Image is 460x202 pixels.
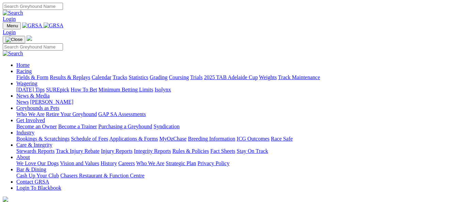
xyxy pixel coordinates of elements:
[16,87,457,93] div: Wagering
[16,99,29,105] a: News
[169,74,189,80] a: Coursing
[16,130,34,135] a: Industry
[22,23,42,29] img: GRSA
[16,99,457,105] div: News & Media
[7,23,18,28] span: Menu
[44,23,64,29] img: GRSA
[3,197,8,202] img: logo-grsa-white.png
[30,99,73,105] a: [PERSON_NAME]
[3,10,23,16] img: Search
[71,136,108,142] a: Schedule of Fees
[3,29,16,35] a: Login
[16,117,45,123] a: Get Involved
[58,124,97,129] a: Become a Trainer
[166,160,196,166] a: Strategic Plan
[60,160,99,166] a: Vision and Values
[3,16,16,22] a: Login
[27,35,32,41] img: logo-grsa-white.png
[16,136,69,142] a: Bookings & Scratchings
[16,173,457,179] div: Bar & Dining
[172,148,209,154] a: Rules & Policies
[237,136,269,142] a: ICG Outcomes
[98,111,146,117] a: GAP SA Assessments
[150,74,168,80] a: Grading
[259,74,277,80] a: Weights
[155,87,171,92] a: Isolynx
[16,154,30,160] a: About
[16,160,457,167] div: About
[16,124,457,130] div: Get Involved
[16,160,59,166] a: We Love Our Dogs
[46,87,69,92] a: SUREpick
[16,87,45,92] a: [DATE] Tips
[271,136,292,142] a: Race Safe
[16,62,30,68] a: Home
[154,124,179,129] a: Syndication
[16,111,45,117] a: Who We Are
[5,37,22,42] img: Close
[188,136,235,142] a: Breeding Information
[210,148,235,154] a: Fact Sheets
[109,136,158,142] a: Applications & Forms
[16,173,59,178] a: Cash Up Your Club
[3,36,25,43] button: Toggle navigation
[71,87,97,92] a: How To Bet
[113,74,127,80] a: Tracks
[136,160,164,166] a: Who We Are
[204,74,258,80] a: 2025 TAB Adelaide Cup
[16,105,59,111] a: Greyhounds as Pets
[46,111,97,117] a: Retire Your Greyhound
[129,74,148,80] a: Statistics
[16,68,32,74] a: Racing
[190,74,203,80] a: Trials
[16,185,61,191] a: Login To Blackbook
[16,74,457,81] div: Racing
[92,74,111,80] a: Calendar
[16,74,48,80] a: Fields & Form
[16,124,57,129] a: Become an Owner
[56,148,99,154] a: Track Injury Rebate
[134,148,171,154] a: Integrity Reports
[16,93,50,99] a: News & Media
[3,43,63,50] input: Search
[98,124,152,129] a: Purchasing a Greyhound
[159,136,187,142] a: MyOzChase
[101,148,132,154] a: Injury Reports
[98,87,153,92] a: Minimum Betting Limits
[16,148,54,154] a: Stewards Reports
[16,142,52,148] a: Care & Integrity
[118,160,135,166] a: Careers
[16,81,37,86] a: Wagering
[16,148,457,154] div: Care & Integrity
[16,111,457,117] div: Greyhounds as Pets
[3,22,21,29] button: Toggle navigation
[197,160,229,166] a: Privacy Policy
[3,3,63,10] input: Search
[3,50,23,57] img: Search
[16,136,457,142] div: Industry
[50,74,90,80] a: Results & Replays
[16,167,46,172] a: Bar & Dining
[60,173,144,178] a: Chasers Restaurant & Function Centre
[237,148,268,154] a: Stay On Track
[100,160,117,166] a: History
[16,179,49,185] a: Contact GRSA
[278,74,320,80] a: Track Maintenance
